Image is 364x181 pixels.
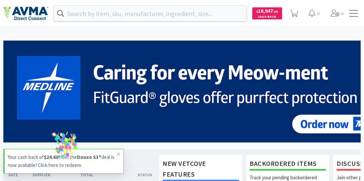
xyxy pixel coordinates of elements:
[256,15,278,19] span: Cash Back
[252,4,282,22] a: $10,947.55Cash Back
[273,9,278,14] span: . 55
[44,154,59,160] strong: $24.60
[54,6,247,21] input: Search by item, sku, manufacturer, ingredient, size...
[3,6,48,20] img: e4e33dab9f054f5782a47901c742baa9_102.png
[8,153,117,169] p: Your cash back of from the deal is now available! Click here to redeem.
[256,9,258,14] span: $
[77,154,101,160] strong: Douxo S3®
[250,158,326,171] h1: Backordered Items
[256,8,278,14] span: 10,947
[116,172,152,178] div: Status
